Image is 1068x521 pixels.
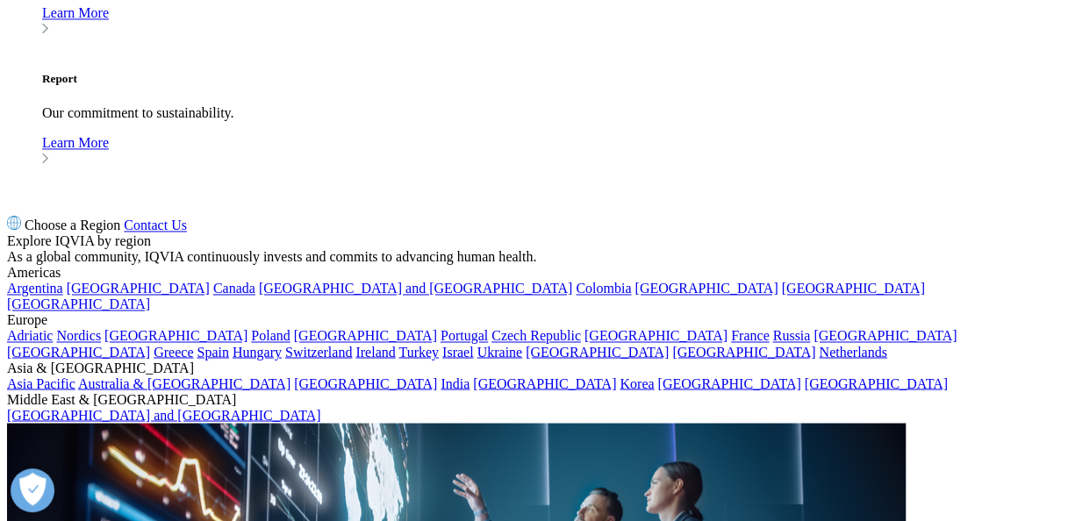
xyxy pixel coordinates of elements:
a: Portugal [441,328,488,343]
button: Open Preferences [11,468,54,512]
a: [GEOGRAPHIC_DATA] [294,375,437,390]
a: [GEOGRAPHIC_DATA] [672,344,815,359]
a: [GEOGRAPHIC_DATA] [805,375,948,390]
a: Colombia [576,281,631,296]
a: Greece [154,344,193,359]
a: [GEOGRAPHIC_DATA] [7,344,150,359]
a: [GEOGRAPHIC_DATA] [67,281,210,296]
a: Russia [773,328,811,343]
a: Czech Republic [491,328,581,343]
a: Korea [620,375,654,390]
a: Spain [197,344,228,359]
div: Americas [7,265,1061,281]
a: Switzerland [285,344,352,359]
a: [GEOGRAPHIC_DATA] [473,375,616,390]
a: India [441,375,469,390]
p: Our commitment to sustainability. [42,105,1061,121]
a: Canada [213,281,255,296]
a: Nordics [56,328,101,343]
div: Asia & [GEOGRAPHIC_DATA] [7,360,1061,375]
a: Argentina [7,281,63,296]
span: Choose a Region [25,218,120,232]
a: Asia Pacific [7,375,75,390]
a: Learn More [42,135,1061,167]
a: [GEOGRAPHIC_DATA] [657,375,800,390]
a: Poland [251,328,290,343]
a: [GEOGRAPHIC_DATA] [584,328,728,343]
a: Turkey [398,344,439,359]
a: Hungary [233,344,282,359]
a: [GEOGRAPHIC_DATA] [526,344,669,359]
a: [GEOGRAPHIC_DATA] [104,328,247,343]
a: Adriatic [7,328,53,343]
a: Contact Us [124,218,187,232]
div: Middle East & [GEOGRAPHIC_DATA] [7,391,1061,407]
h5: Report [42,72,1061,86]
a: [GEOGRAPHIC_DATA] [294,328,437,343]
a: Ukraine [477,344,523,359]
a: [GEOGRAPHIC_DATA] and [GEOGRAPHIC_DATA] [259,281,572,296]
div: As a global community, IQVIA continuously invests and commits to advancing human health. [7,249,1061,265]
a: Ireland [355,344,395,359]
div: Europe [7,312,1061,328]
div: Explore IQVIA by region [7,233,1061,249]
a: France [731,328,770,343]
a: Australia & [GEOGRAPHIC_DATA] [78,375,290,390]
a: Israel [442,344,474,359]
a: [GEOGRAPHIC_DATA] [7,296,150,311]
a: [GEOGRAPHIC_DATA] and [GEOGRAPHIC_DATA] [7,407,320,422]
a: [GEOGRAPHIC_DATA] [634,281,778,296]
a: [GEOGRAPHIC_DATA] [782,281,925,296]
a: Learn More [42,5,1061,37]
a: Netherlands [819,344,886,359]
a: [GEOGRAPHIC_DATA] [814,328,957,343]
